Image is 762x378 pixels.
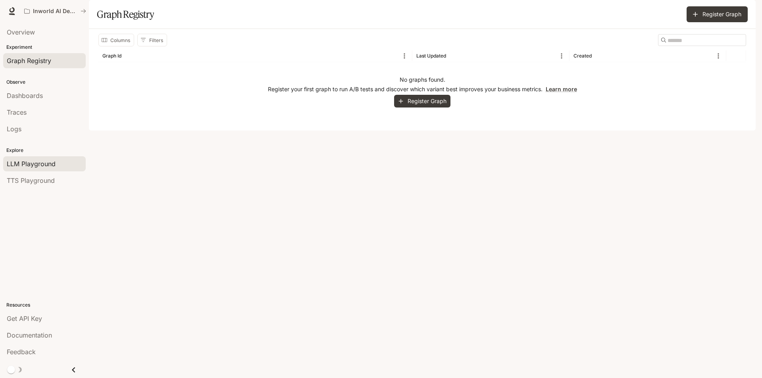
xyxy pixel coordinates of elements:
div: Last Updated [416,53,446,59]
button: All workspaces [21,3,90,19]
button: Menu [398,50,410,62]
button: Sort [122,50,134,62]
p: Register your first graph to run A/B tests and discover which variant best improves your business... [268,85,577,93]
button: Sort [593,50,604,62]
button: Register Graph [394,95,450,108]
div: Created [573,53,592,59]
button: Sort [447,50,459,62]
button: Menu [556,50,568,62]
a: Learn more [546,86,577,92]
div: Search [658,34,746,46]
button: Register Graph [687,6,748,22]
p: No graphs found. [400,76,445,84]
button: Select columns [98,34,134,46]
button: Show filters [137,34,167,46]
button: Menu [712,50,724,62]
p: Inworld AI Demos [33,8,77,15]
div: Graph Id [102,53,121,59]
h1: Graph Registry [97,6,154,22]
